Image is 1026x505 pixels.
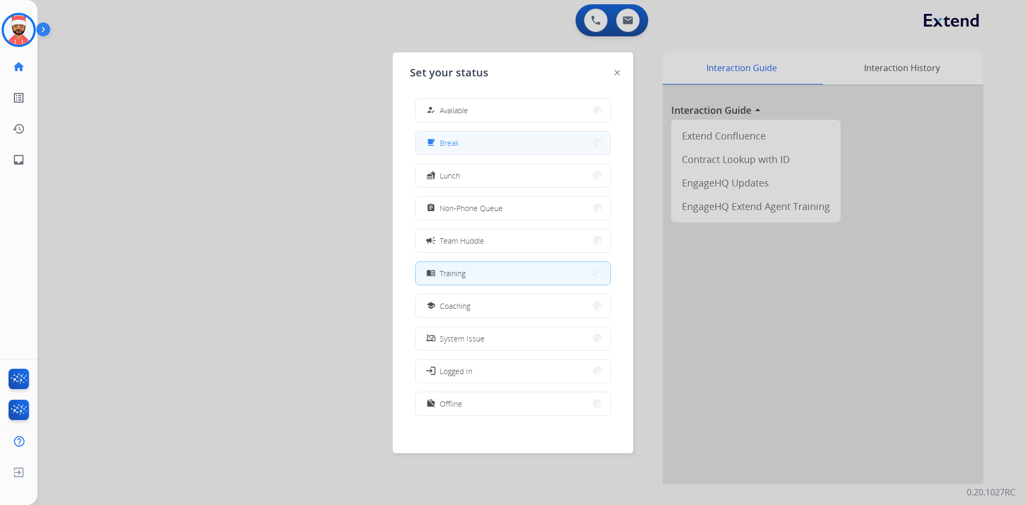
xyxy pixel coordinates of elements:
span: Logged In [440,366,472,377]
span: Lunch [440,170,460,181]
mat-icon: how_to_reg [426,106,436,115]
button: Coaching [416,294,610,317]
mat-icon: history [12,122,25,135]
span: Offline [440,398,462,409]
button: Training [416,262,610,285]
mat-icon: school [426,301,436,310]
p: 0.20.1027RC [967,486,1015,499]
mat-icon: phonelink_off [426,334,436,343]
button: Break [416,131,610,154]
span: System Issue [440,333,485,344]
span: Coaching [440,300,470,312]
span: Break [440,137,459,149]
mat-icon: menu_book [426,269,436,278]
button: Available [416,99,610,122]
mat-icon: free_breakfast [426,138,436,147]
button: Non-Phone Queue [416,197,610,220]
mat-icon: inbox [12,153,25,166]
img: avatar [4,15,34,45]
img: close-button [615,70,620,75]
mat-icon: list_alt [12,91,25,104]
mat-icon: home [12,60,25,73]
button: Offline [416,392,610,415]
span: Training [440,268,465,279]
span: Team Huddle [440,235,484,246]
span: Available [440,105,468,116]
mat-icon: work_off [426,399,436,408]
button: Lunch [416,164,610,187]
button: Team Huddle [416,229,610,252]
span: Set your status [410,65,488,80]
mat-icon: login [425,366,436,376]
span: Non-Phone Queue [440,203,503,214]
mat-icon: fastfood [426,171,436,180]
mat-icon: assignment [426,204,436,213]
button: System Issue [416,327,610,350]
mat-icon: campaign [425,235,436,246]
button: Logged In [416,360,610,383]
